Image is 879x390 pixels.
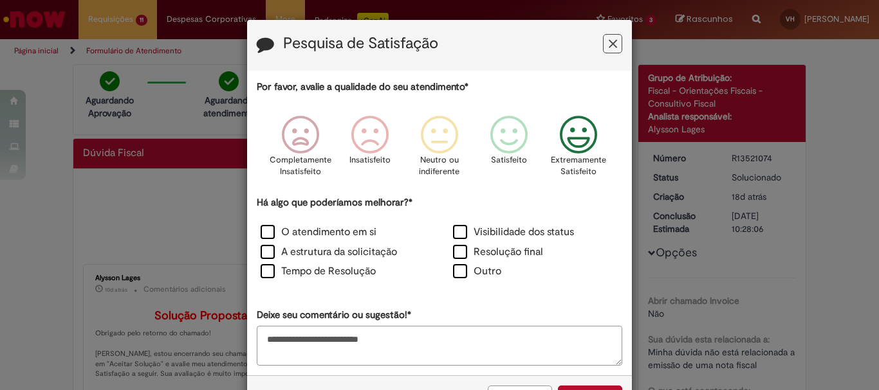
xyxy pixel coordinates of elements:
div: Completamente Insatisfeito [267,106,333,194]
div: Há algo que poderíamos melhorar?* [257,196,622,283]
p: Insatisfeito [349,154,391,166]
label: Pesquisa de Satisfação [283,35,438,52]
label: Por favor, avalie a qualidade do seu atendimento* [257,80,468,94]
p: Satisfeito [491,154,527,166]
label: Tempo de Resolução [261,264,376,279]
label: Deixe seu comentário ou sugestão!* [257,308,411,322]
label: O atendimento em si [261,225,376,240]
p: Completamente Insatisfeito [270,154,331,178]
p: Neutro ou indiferente [416,154,463,178]
div: Neutro ou indiferente [407,106,472,194]
div: Satisfeito [476,106,542,194]
label: Visibilidade dos status [453,225,574,240]
div: Extremamente Satisfeito [546,106,611,194]
label: Resolução final [453,245,543,260]
label: A estrutura da solicitação [261,245,397,260]
div: Insatisfeito [337,106,403,194]
label: Outro [453,264,501,279]
p: Extremamente Satisfeito [551,154,606,178]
